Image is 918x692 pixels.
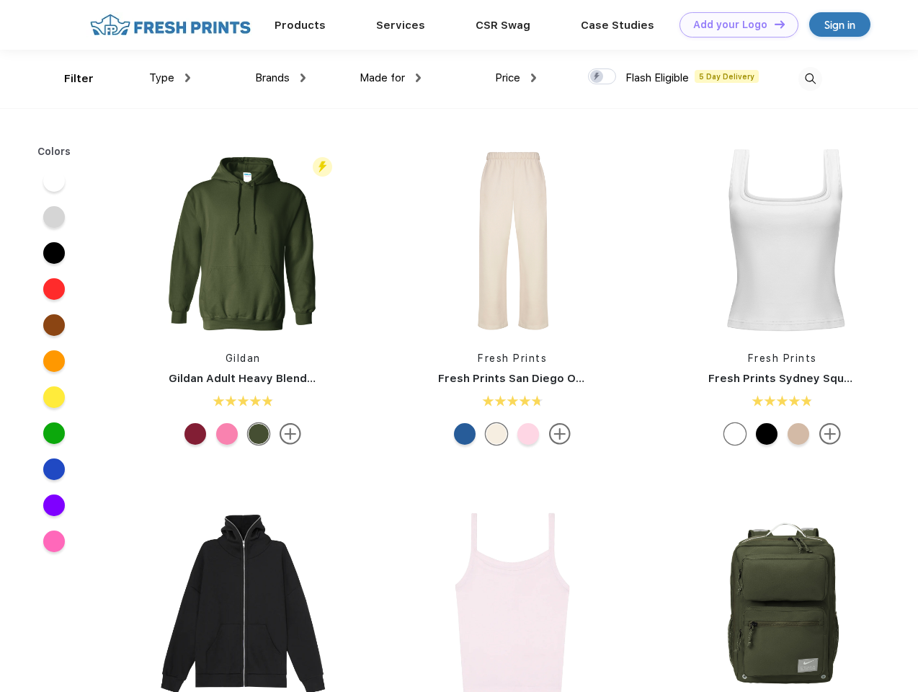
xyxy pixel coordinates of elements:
[280,423,301,445] img: more.svg
[517,423,539,445] div: Pink
[693,19,767,31] div: Add your Logo
[495,71,520,84] span: Price
[531,74,536,82] img: dropdown.png
[64,71,94,87] div: Filter
[824,17,855,33] div: Sign in
[360,71,405,84] span: Made for
[27,144,82,159] div: Colors
[819,423,841,445] img: more.svg
[809,12,870,37] a: Sign in
[549,423,571,445] img: more.svg
[687,145,878,337] img: func=resize&h=266
[86,12,255,37] img: fo%20logo%202.webp
[798,67,822,91] img: desktop_search.svg
[300,74,306,82] img: dropdown.png
[169,372,483,385] a: Gildan Adult Heavy Blend 8 Oz. 50/50 Hooded Sweatshirt
[748,352,817,364] a: Fresh Prints
[625,71,689,84] span: Flash Eligible
[486,423,507,445] div: Buttermilk mto
[184,423,206,445] div: Cardinal Red
[248,423,269,445] div: Military Green
[149,71,174,84] span: Type
[226,352,261,364] a: Gildan
[216,423,238,445] div: Azalea
[724,423,746,445] div: White
[788,423,809,445] div: Oat White
[756,423,777,445] div: Black
[275,19,326,32] a: Products
[454,423,476,445] div: Royal Blue mto
[255,71,290,84] span: Brands
[438,372,741,385] a: Fresh Prints San Diego Open Heavyweight Sweatpants
[313,157,332,177] img: flash_active_toggle.svg
[147,145,339,337] img: func=resize&h=266
[478,352,547,364] a: Fresh Prints
[416,145,608,337] img: func=resize&h=266
[416,74,421,82] img: dropdown.png
[775,20,785,28] img: DT
[185,74,190,82] img: dropdown.png
[695,70,759,83] span: 5 Day Delivery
